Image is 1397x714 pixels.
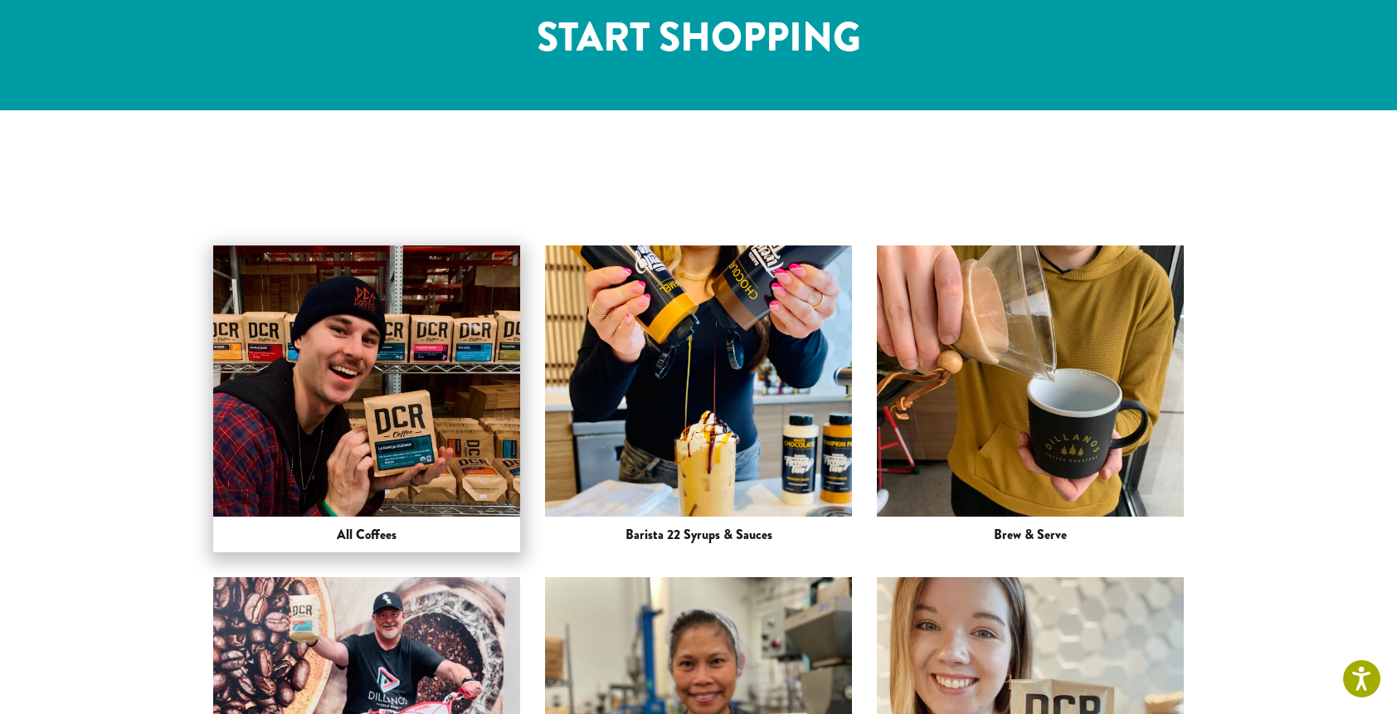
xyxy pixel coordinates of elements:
h3: Barista 22 Syrups & Sauces [625,527,772,542]
a: All Coffees [213,245,520,552]
h3: All Coffees [337,527,397,542]
a: Barista 22 Syrups & Sauces [545,245,852,552]
a: Brew & Serve [877,245,1184,552]
h3: Brew & Serve [994,527,1067,542]
h1: START SHOPPING [201,14,1196,62]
